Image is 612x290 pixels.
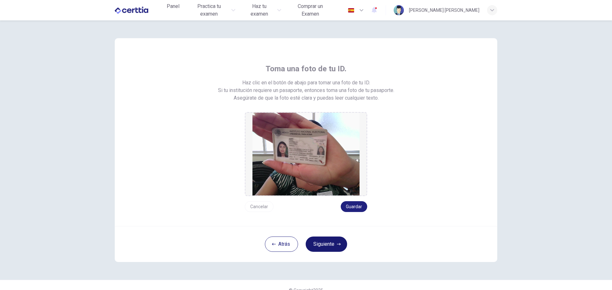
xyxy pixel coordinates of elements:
a: CERTTIA logo [115,4,163,17]
a: Panel [163,1,183,20]
button: Panel [163,1,183,12]
div: [PERSON_NAME] [PERSON_NAME] [409,6,479,14]
span: Haz clic en el botón de abajo para tomar una foto de tu ID. Si tu institución requiere un pasapor... [218,79,394,94]
img: es [347,8,355,13]
span: Haz tu examen [243,3,275,18]
button: Atrás [265,237,298,252]
button: Comprar un Examen [286,1,334,20]
img: preview screemshot [252,113,360,195]
button: Guardar [341,201,367,212]
button: Practica tu examen [186,1,238,20]
img: CERTTIA logo [115,4,148,17]
span: Panel [167,3,179,10]
button: Haz tu examen [240,1,283,20]
span: Asegúrate de que la foto esté clara y puedas leer cualquier texto. [234,94,379,102]
button: Cancelar [245,201,273,212]
span: Comprar un Examen [289,3,332,18]
button: Siguiente [306,237,347,252]
img: Profile picture [394,5,404,15]
span: Practica tu examen [188,3,230,18]
span: Toma una foto de tu ID. [266,64,346,74]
